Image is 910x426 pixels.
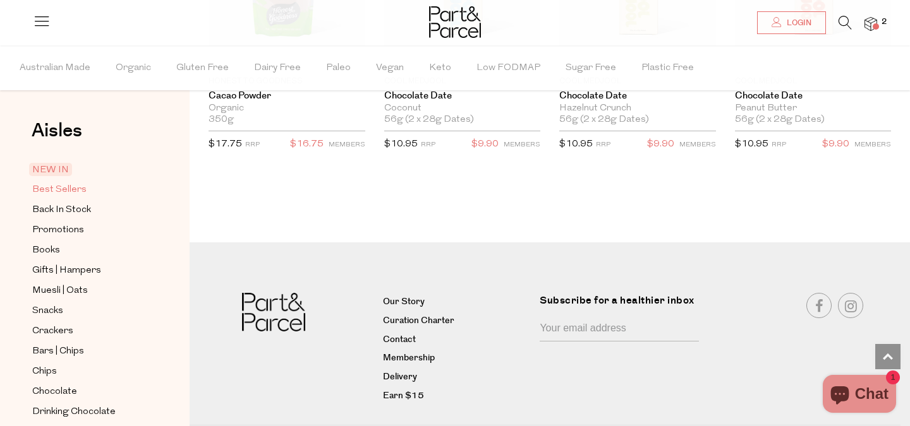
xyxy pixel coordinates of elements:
span: Best Sellers [32,182,87,198]
span: Vegan [376,46,404,90]
a: Delivery [383,370,530,385]
span: $17.75 [209,139,242,149]
input: Your email address [540,317,698,341]
span: Chocolate [32,384,77,399]
a: Chocolate Date [735,90,892,102]
small: RRP [245,141,260,148]
a: Promotions [32,222,147,238]
span: Chips [32,364,57,379]
a: Earn $15 [383,389,530,404]
span: Back In Stock [32,203,91,218]
span: Dairy Free [254,46,301,90]
a: Chips [32,364,147,379]
a: Back In Stock [32,202,147,218]
a: Drinking Chocolate [32,404,147,420]
span: Promotions [32,223,84,238]
span: $10.95 [735,139,768,149]
a: Our Story [383,295,530,310]
span: 56g (2 x 28g Dates) [735,114,825,126]
span: 56g (2 x 28g Dates) [384,114,474,126]
a: Curation Charter [383,314,530,329]
a: Muesli | Oats [32,283,147,299]
small: MEMBERS [679,141,716,148]
img: Part&Parcel [242,293,305,331]
a: Books [32,242,147,258]
span: Drinking Chocolate [32,405,116,420]
a: NEW IN [32,162,147,177]
small: RRP [421,141,435,148]
div: Hazelnut Crunch [559,103,716,114]
inbox-online-store-chat: Shopify online store chat [819,375,900,416]
span: $9.90 [822,136,849,153]
a: Snacks [32,303,147,319]
small: MEMBERS [329,141,365,148]
small: RRP [772,141,786,148]
a: Best Sellers [32,182,147,198]
a: Chocolate Date [384,90,541,102]
span: 2 [878,16,890,28]
span: Muesli | Oats [32,283,88,299]
span: $10.95 [559,139,593,149]
span: Aisles [32,117,82,145]
span: Books [32,243,60,258]
a: Chocolate [32,384,147,399]
small: MEMBERS [504,141,540,148]
div: Peanut Butter [735,103,892,114]
span: $16.75 [290,136,324,153]
span: Snacks [32,304,63,319]
small: MEMBERS [854,141,891,148]
span: 350g [209,114,234,126]
div: Coconut [384,103,541,114]
div: Organic [209,103,365,114]
span: Crackers [32,324,73,339]
a: 2 [864,17,877,30]
span: Login [784,18,811,28]
a: Contact [383,333,530,348]
label: Subscribe for a healthier inbox [540,293,706,317]
span: Sugar Free [566,46,616,90]
span: Plastic Free [641,46,694,90]
span: Organic [116,46,151,90]
a: Membership [383,351,530,366]
span: $10.95 [384,139,418,149]
a: Crackers [32,323,147,339]
a: Cacao Powder [209,90,365,102]
span: $9.90 [471,136,499,153]
span: Gluten Free [176,46,229,90]
span: 56g (2 x 28g Dates) [559,114,649,126]
span: $9.90 [647,136,674,153]
span: Bars | Chips [32,344,84,359]
a: Chocolate Date [559,90,716,102]
span: Gifts | Hampers [32,263,101,278]
span: Paleo [326,46,351,90]
a: Aisles [32,121,82,153]
a: Login [757,11,826,34]
span: NEW IN [29,163,72,176]
span: Australian Made [20,46,90,90]
img: Part&Parcel [429,6,481,38]
a: Gifts | Hampers [32,263,147,278]
a: Bars | Chips [32,343,147,359]
span: Low FODMAP [476,46,540,90]
span: Keto [429,46,451,90]
small: RRP [596,141,610,148]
